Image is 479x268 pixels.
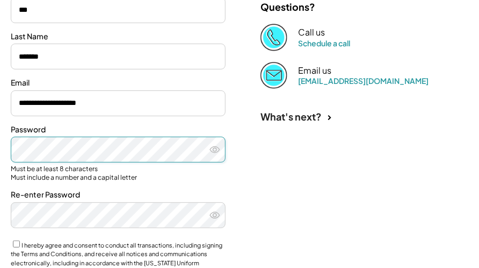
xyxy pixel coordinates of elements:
[11,31,226,42] div: Last Name
[298,38,350,48] a: Schedule a call
[298,76,429,86] a: [EMAIL_ADDRESS][DOMAIN_NAME]
[260,24,287,51] img: Phone%20copy%403x.png
[260,110,322,123] div: What's next?
[298,65,331,76] div: Email us
[11,189,226,200] div: Re-enter Password
[260,1,315,13] div: Questions?
[298,27,325,38] div: Call us
[11,165,226,181] div: Must be at least 8 characters Must include a number and a capital letter
[11,77,226,88] div: Email
[260,62,287,89] img: Email%202%403x.png
[11,124,226,135] div: Password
